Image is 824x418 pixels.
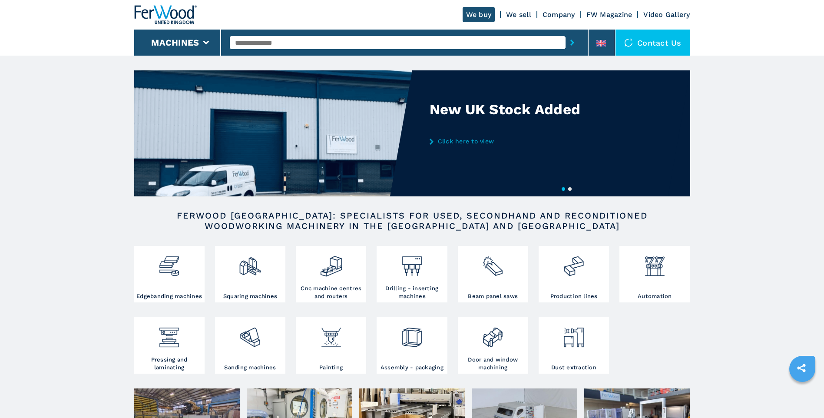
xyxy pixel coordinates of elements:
[791,357,812,379] a: sharethis
[238,319,261,349] img: levigatrici_2.png
[619,246,690,302] a: Automation
[215,317,285,374] a: Sanding machines
[481,248,504,278] img: sezionatrici_2.png
[562,187,565,191] button: 1
[543,10,575,19] a: Company
[320,319,343,349] img: verniciatura_1.png
[379,285,445,300] h3: Drilling - inserting machines
[643,10,690,19] a: Video Gallery
[463,7,495,22] a: We buy
[550,292,598,300] h3: Production lines
[136,292,202,300] h3: Edgebanding machines
[296,317,366,374] a: Painting
[134,5,197,24] img: Ferwood
[320,248,343,278] img: centro_di_lavoro_cnc_2.png
[551,364,596,372] h3: Dust extraction
[638,292,672,300] h3: Automation
[381,364,443,372] h3: Assembly - packaging
[377,246,447,302] a: Drilling - inserting machines
[298,285,364,300] h3: Cnc machine centres and routers
[134,246,205,302] a: Edgebanding machines
[616,30,690,56] div: Contact us
[458,317,528,374] a: Door and window machining
[377,317,447,374] a: Assembly - packaging
[566,33,579,53] button: submit-button
[562,248,585,278] img: linee_di_produzione_2.png
[134,70,412,196] img: New UK Stock Added
[238,248,261,278] img: squadratrici_2.png
[158,248,181,278] img: bordatrici_1.png
[539,246,609,302] a: Production lines
[162,210,662,231] h2: FERWOOD [GEOGRAPHIC_DATA]: SPECIALISTS FOR USED, SECONDHAND AND RECONDITIONED WOODWORKING MACHINE...
[400,248,424,278] img: foratrici_inseritrici_2.png
[215,246,285,302] a: Squaring machines
[460,356,526,372] h3: Door and window machining
[151,37,199,48] button: Machines
[296,246,366,302] a: Cnc machine centres and routers
[319,364,343,372] h3: Painting
[539,317,609,374] a: Dust extraction
[134,317,205,374] a: Pressing and laminating
[481,319,504,349] img: lavorazione_porte_finestre_2.png
[643,248,666,278] img: automazione.png
[624,38,633,47] img: Contact us
[223,292,277,300] h3: Squaring machines
[562,319,585,349] img: aspirazione_1.png
[787,379,817,411] iframe: Chat
[458,246,528,302] a: Beam panel saws
[224,364,276,372] h3: Sanding machines
[506,10,531,19] a: We sell
[586,10,632,19] a: FW Magazine
[400,319,424,349] img: montaggio_imballaggio_2.png
[158,319,181,349] img: pressa-strettoia.png
[468,292,518,300] h3: Beam panel saws
[568,187,572,191] button: 2
[430,138,600,145] a: Click here to view
[136,356,202,372] h3: Pressing and laminating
